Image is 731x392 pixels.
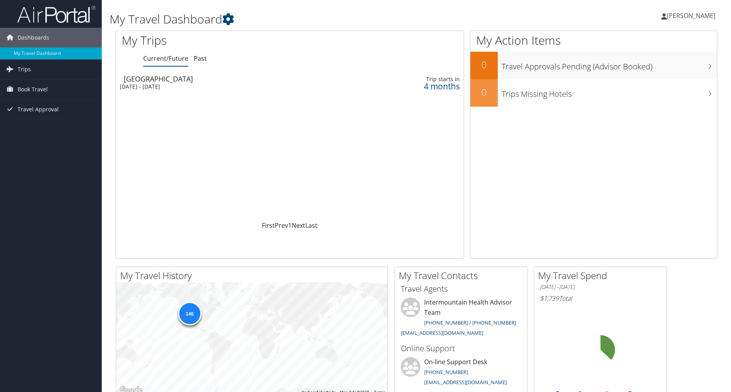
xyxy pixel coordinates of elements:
h1: My Action Items [470,32,717,49]
li: Intermountain Health Advisor Team [397,298,525,339]
div: [GEOGRAPHIC_DATA] [124,75,331,82]
h3: Travel Agents [401,283,521,294]
h3: Travel Approvals Pending (Advisor Booked) [502,57,717,72]
a: 0Travel Approvals Pending (Advisor Booked) [470,52,717,79]
h2: My Travel History [120,269,387,282]
div: [DATE] - [DATE] [120,83,327,90]
span: Dashboards [18,28,49,47]
h2: My Travel Spend [538,269,666,282]
a: Current/Future [143,54,188,63]
h2: My Travel Contacts [399,269,527,282]
a: [EMAIL_ADDRESS][DOMAIN_NAME] [401,329,483,336]
div: Trip starts in [373,76,460,83]
a: [PHONE_NUMBER] / [PHONE_NUMBER] [424,319,516,326]
h3: Trips Missing Hotels [502,85,717,100]
span: Travel Approval [18,100,59,119]
a: [PERSON_NAME] [661,4,723,27]
img: airportal-logo.png [17,5,95,24]
a: [EMAIL_ADDRESS][DOMAIN_NAME] [424,379,507,386]
h2: 0 [470,58,498,71]
a: First [262,221,275,230]
a: Past [194,54,207,63]
div: 146 [178,302,201,325]
li: On-line Support Desk [397,357,525,389]
span: Trips [18,60,31,79]
h6: Total [540,294,661,303]
span: Book Travel [18,80,48,99]
span: $1,739 [540,294,559,303]
a: Next [292,221,305,230]
h1: My Travel Dashboard [110,11,519,27]
a: Last [305,221,317,230]
a: Prev [275,221,288,230]
a: [PHONE_NUMBER] [424,368,468,376]
h6: [DATE] - [DATE] [540,283,661,291]
span: [PERSON_NAME] [667,11,715,20]
h2: 0 [470,85,498,99]
a: 1 [288,221,292,230]
h3: Online Support [401,343,521,354]
div: 4 months [373,83,460,90]
a: 0Trips Missing Hotels [470,79,717,107]
h1: My Trips [122,32,313,49]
